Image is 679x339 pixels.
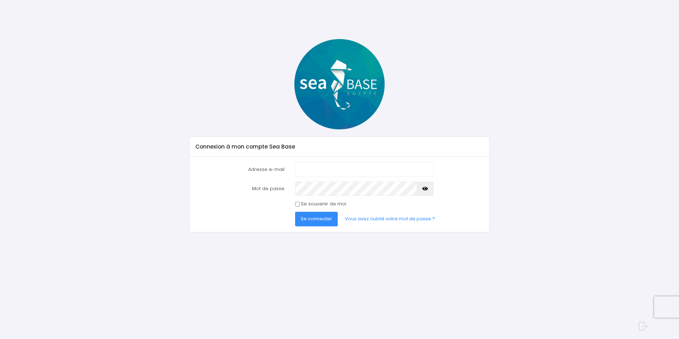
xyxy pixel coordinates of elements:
button: Se connecter [295,212,338,226]
label: Adresse e-mail [190,162,290,177]
label: Se souvenir de moi [301,200,346,208]
span: Se connecter [301,215,332,222]
label: Mot de passe [190,182,290,196]
div: Connexion à mon compte Sea Base [190,137,489,157]
a: Vous avez oublié votre mot de passe ? [339,212,441,226]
